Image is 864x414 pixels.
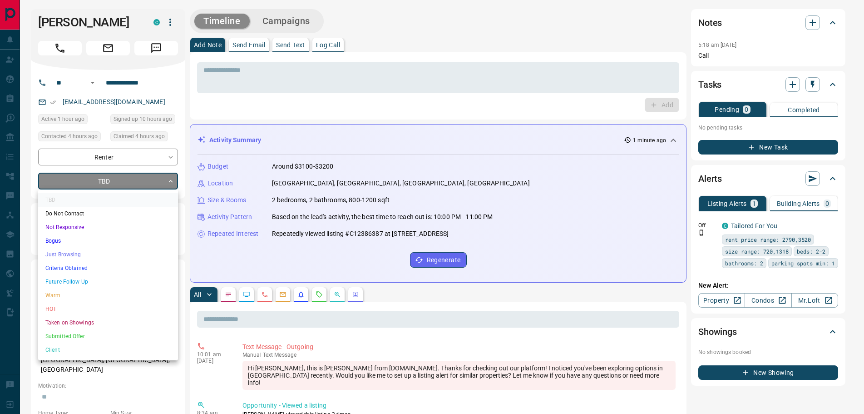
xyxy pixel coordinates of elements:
li: Warm [38,289,178,302]
li: Do Not Contact [38,207,178,220]
li: Just Browsing [38,248,178,261]
li: Submitted Offer [38,329,178,343]
li: Criteria Obtained [38,261,178,275]
li: Taken on Showings [38,316,178,329]
li: HOT [38,302,178,316]
li: Not Responsive [38,220,178,234]
li: Client [38,343,178,357]
li: Bogus [38,234,178,248]
li: Future Follow Up [38,275,178,289]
